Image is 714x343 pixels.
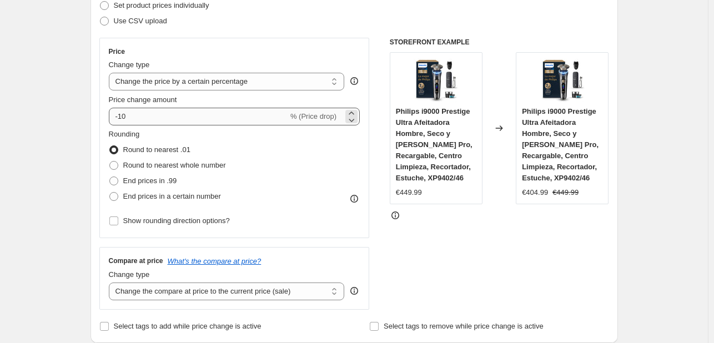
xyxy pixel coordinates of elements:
[396,107,472,182] span: Philips i9000 Prestige Ultra Afeitadora Hombre, Seco y [PERSON_NAME] Pro, Recargable, Centro Limp...
[123,176,177,185] span: End prices in .99
[114,1,209,9] span: Set product prices individually
[123,161,226,169] span: Round to nearest whole number
[396,187,422,198] div: €449.99
[114,17,167,25] span: Use CSV upload
[384,322,544,330] span: Select tags to remove while price change is active
[168,257,262,265] button: What's the compare at price?
[522,187,548,198] div: €404.99
[109,60,150,69] span: Change type
[114,322,262,330] span: Select tags to add while price change is active
[290,112,336,120] span: % (Price drop)
[123,216,230,225] span: Show rounding direction options?
[349,285,360,296] div: help
[109,270,150,279] span: Change type
[109,47,125,56] h3: Price
[109,256,163,265] h3: Compare at price
[109,108,288,125] input: -15
[123,192,221,200] span: End prices in a certain number
[390,38,609,47] h6: STOREFRONT EXAMPLE
[540,58,585,103] img: 71NrZnxgRaL_80x.jpg
[123,145,190,154] span: Round to nearest .01
[522,107,599,182] span: Philips i9000 Prestige Ultra Afeitadora Hombre, Seco y [PERSON_NAME] Pro, Recargable, Centro Limp...
[414,58,458,103] img: 71NrZnxgRaL_80x.jpg
[349,75,360,87] div: help
[109,95,177,104] span: Price change amount
[109,130,140,138] span: Rounding
[552,187,579,198] strike: €449.99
